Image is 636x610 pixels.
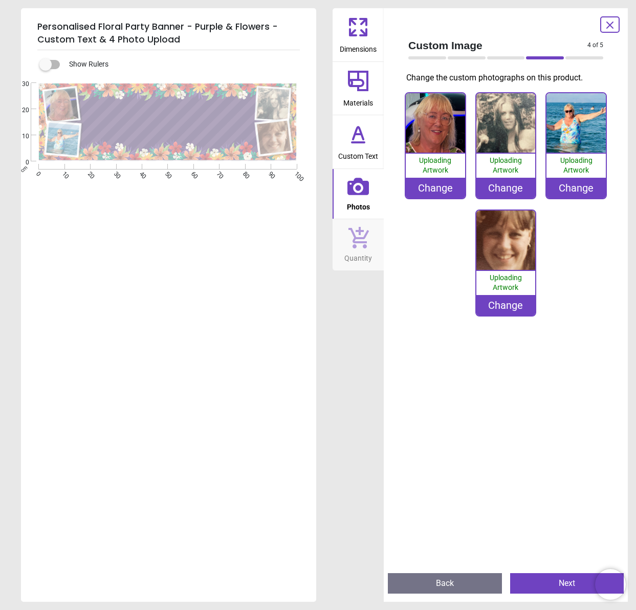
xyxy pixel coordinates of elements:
span: 10 [10,132,29,141]
div: Change [546,178,606,198]
h5: Personalised Floral Party Banner - Purple & Flowers - Custom Text & 4 Photo Upload [37,16,300,50]
span: 0 [34,170,40,177]
div: Change [406,178,465,198]
p: Change the custom photographs on this product. [406,72,611,83]
span: 50 [163,170,170,177]
button: Custom Text [333,115,384,169]
span: 20 [85,170,92,177]
span: 30 [10,80,29,89]
div: Show Rulers [46,58,316,71]
div: Change [476,178,536,198]
span: Photos [347,197,370,213]
span: Custom Text [338,146,378,162]
span: 4 of 5 [587,41,603,50]
span: Uploading Artwork [419,156,451,175]
span: Materials [343,93,373,109]
span: 20 [10,106,29,115]
button: Dimensions [333,8,384,61]
div: Change [476,295,536,315]
span: 60 [189,170,195,177]
span: Custom Image [408,38,587,53]
span: 10 [60,170,67,177]
span: Quantity [344,248,372,264]
button: Quantity [333,219,384,270]
button: Back [388,573,502,594]
button: Next [510,573,624,594]
span: 70 [214,170,221,177]
span: Uploading Artwork [560,156,593,175]
span: 40 [137,170,144,177]
span: 80 [240,170,247,177]
span: Dimensions [340,39,377,55]
span: Uploading Artwork [490,274,522,292]
iframe: Brevo live chat [595,569,626,600]
span: Uploading Artwork [490,156,522,175]
button: Photos [333,169,384,219]
button: Materials [333,62,384,115]
span: 30 [112,170,118,177]
span: cm [19,164,29,173]
span: 0 [10,158,29,167]
span: 90 [266,170,273,177]
span: 100 [292,170,299,177]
